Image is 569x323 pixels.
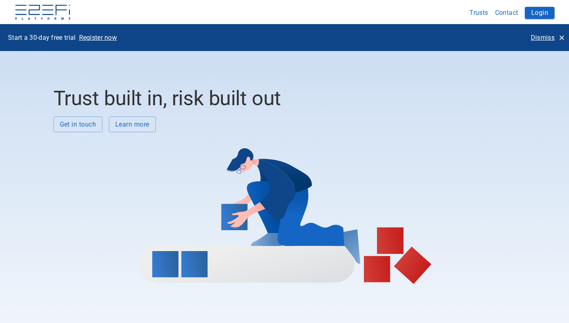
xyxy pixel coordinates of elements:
button: Register now [76,31,120,45]
p: Dismiss [531,33,555,42]
p: Register now [79,33,117,42]
button: Learn more [109,117,156,132]
h2: Trust built in, risk built out [53,86,516,110]
p: Start a 30-day free trial [8,33,76,42]
button: Get in touch [53,117,103,132]
button: Dismiss [528,31,567,45]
